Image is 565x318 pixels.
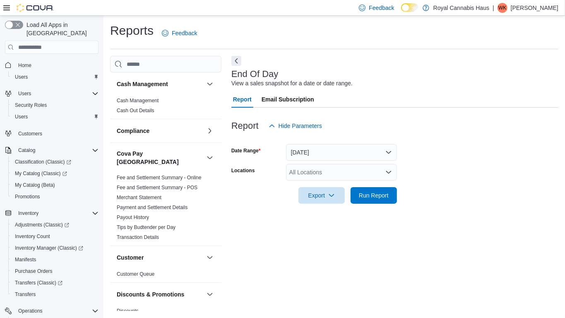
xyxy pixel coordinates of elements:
span: Customer Queue [117,271,154,277]
button: Inventory [15,208,42,218]
a: Payment and Settlement Details [117,205,188,210]
button: Export [298,187,345,204]
span: Users [12,112,99,122]
span: Fee and Settlement Summary - Online [117,174,202,181]
span: WK [498,3,506,13]
span: Operations [18,308,43,314]
span: My Catalog (Classic) [12,169,99,178]
label: Locations [231,167,255,174]
p: Royal Cannabis Haus [433,3,489,13]
button: Customer [205,253,215,263]
a: Tips by Budtender per Day [117,224,176,230]
button: Users [8,71,102,83]
a: Users [12,72,31,82]
button: Cash Management [205,79,215,89]
span: Feedback [369,4,394,12]
span: Users [12,72,99,82]
a: Adjustments (Classic) [8,219,102,231]
a: Customers [15,129,46,139]
span: Adjustments (Classic) [12,220,99,230]
input: Dark Mode [401,3,418,12]
a: Inventory Manager (Classic) [8,242,102,254]
a: Transfers [12,289,39,299]
span: Classification (Classic) [15,159,71,165]
button: Compliance [205,126,215,136]
span: Security Roles [12,100,99,110]
span: Customers [15,128,99,139]
a: Classification (Classic) [8,156,102,168]
span: Fee and Settlement Summary - POS [117,184,197,191]
span: Promotions [15,193,40,200]
a: Users [12,112,31,122]
span: Report [233,91,252,108]
h3: Compliance [117,127,149,135]
button: Users [15,89,34,99]
span: Catalog [18,147,35,154]
button: Operations [15,306,46,316]
span: Email Subscription [262,91,314,108]
div: Wade King [498,3,507,13]
span: Inventory Count [15,233,50,240]
span: Classification (Classic) [12,157,99,167]
span: Operations [15,306,99,316]
a: Transaction Details [117,234,159,240]
span: Catalog [15,145,99,155]
a: Cash Out Details [117,108,154,113]
button: Next [231,56,241,66]
a: Merchant Statement [117,195,161,200]
button: Customers [2,128,102,140]
a: Inventory Count [12,231,53,241]
h3: Report [231,121,259,131]
a: My Catalog (Classic) [8,168,102,179]
button: Inventory [2,207,102,219]
button: Home [2,59,102,71]
span: Inventory Manager (Classic) [12,243,99,253]
span: Transfers [15,291,36,298]
span: Merchant Statement [117,194,161,201]
span: Manifests [15,256,36,263]
button: Cash Management [117,80,203,88]
div: View a sales snapshot for a date or date range. [231,79,353,88]
span: Customers [18,130,42,137]
span: Home [15,60,99,70]
a: Payout History [117,214,149,220]
span: Purchase Orders [15,268,53,275]
button: Transfers [8,289,102,300]
span: Run Report [359,191,389,200]
label: Date Range [231,147,261,154]
button: Compliance [117,127,203,135]
button: Users [2,88,102,99]
span: Users [15,74,28,80]
span: Export [303,187,340,204]
a: Inventory Manager (Classic) [12,243,87,253]
span: Feedback [172,29,197,37]
span: Cash Out Details [117,107,154,114]
a: Promotions [12,192,43,202]
h1: Reports [110,22,154,39]
span: Load All Apps in [GEOGRAPHIC_DATA] [23,21,99,37]
a: Classification (Classic) [12,157,75,167]
span: Discounts [117,308,139,314]
button: Security Roles [8,99,102,111]
a: Cash Management [117,98,159,104]
span: Security Roles [15,102,47,108]
span: Purchase Orders [12,266,99,276]
span: My Catalog (Classic) [15,170,67,177]
button: Cova Pay [GEOGRAPHIC_DATA] [205,153,215,163]
a: Feedback [159,25,200,41]
span: Transfers [12,289,99,299]
button: Cova Pay [GEOGRAPHIC_DATA] [117,149,203,166]
span: Transfers (Classic) [12,278,99,288]
span: Cash Management [117,97,159,104]
button: Manifests [8,254,102,265]
button: Catalog [2,145,102,156]
button: Run Report [351,187,397,204]
button: Customer [117,253,203,262]
span: Inventory Count [12,231,99,241]
button: Discounts & Promotions [117,290,203,299]
span: Manifests [12,255,99,265]
button: Catalog [15,145,38,155]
